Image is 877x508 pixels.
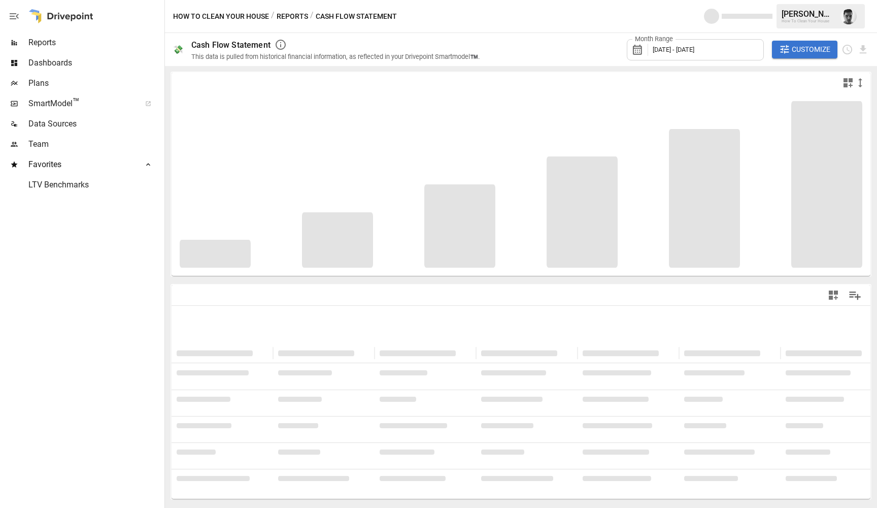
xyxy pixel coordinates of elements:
[782,19,834,23] div: How To Clean Your House
[761,346,775,360] button: Sort
[28,77,162,89] span: Plans
[632,35,676,44] label: Month Range
[653,46,694,53] span: [DATE] - [DATE]
[28,98,134,110] span: SmartModel
[660,346,674,360] button: Sort
[772,41,838,59] button: Customize
[841,44,853,55] button: Schedule report
[191,53,480,60] div: This data is pulled from historical financial information, as reflected in your Drivepoint Smartm...
[173,45,183,54] div: 💸
[28,138,162,150] span: Team
[191,40,271,50] div: Cash Flow Statement
[28,57,162,69] span: Dashboards
[457,346,471,360] button: Sort
[310,10,314,23] div: /
[834,2,863,30] button: Lucas Nofal
[254,346,268,360] button: Sort
[840,8,857,24] img: Lucas Nofal
[271,10,275,23] div: /
[863,346,877,360] button: Sort
[28,158,134,171] span: Favorites
[857,44,869,55] button: Download report
[355,346,369,360] button: Sort
[28,179,162,191] span: LTV Benchmarks
[73,96,80,109] span: ™
[28,118,162,130] span: Data Sources
[844,284,866,307] button: Manage Columns
[173,10,269,23] button: How To Clean Your House
[792,43,830,56] span: Customize
[277,10,308,23] button: Reports
[558,346,572,360] button: Sort
[782,9,834,19] div: [PERSON_NAME]
[28,37,162,49] span: Reports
